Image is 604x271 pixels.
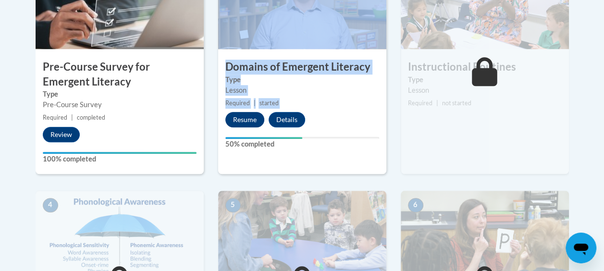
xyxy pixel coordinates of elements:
[43,198,58,212] span: 4
[408,74,562,85] label: Type
[225,85,379,96] div: Lesson
[408,198,423,212] span: 6
[442,99,471,107] span: not started
[71,114,73,121] span: |
[254,99,256,107] span: |
[401,60,569,74] h3: Instructional Routines
[77,114,105,121] span: completed
[225,137,302,139] div: Your progress
[43,114,67,121] span: Required
[259,99,279,107] span: started
[43,154,197,164] label: 100% completed
[36,60,204,89] h3: Pre-Course Survey for Emergent Literacy
[408,85,562,96] div: Lesson
[225,74,379,85] label: Type
[225,112,264,127] button: Resume
[408,99,432,107] span: Required
[43,127,80,142] button: Review
[225,99,250,107] span: Required
[43,89,197,99] label: Type
[43,99,197,110] div: Pre-Course Survey
[566,233,596,263] iframe: Button to launch messaging window
[225,139,379,149] label: 50% completed
[225,198,241,212] span: 5
[218,60,386,74] h3: Domains of Emergent Literacy
[269,112,305,127] button: Details
[43,152,197,154] div: Your progress
[436,99,438,107] span: |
